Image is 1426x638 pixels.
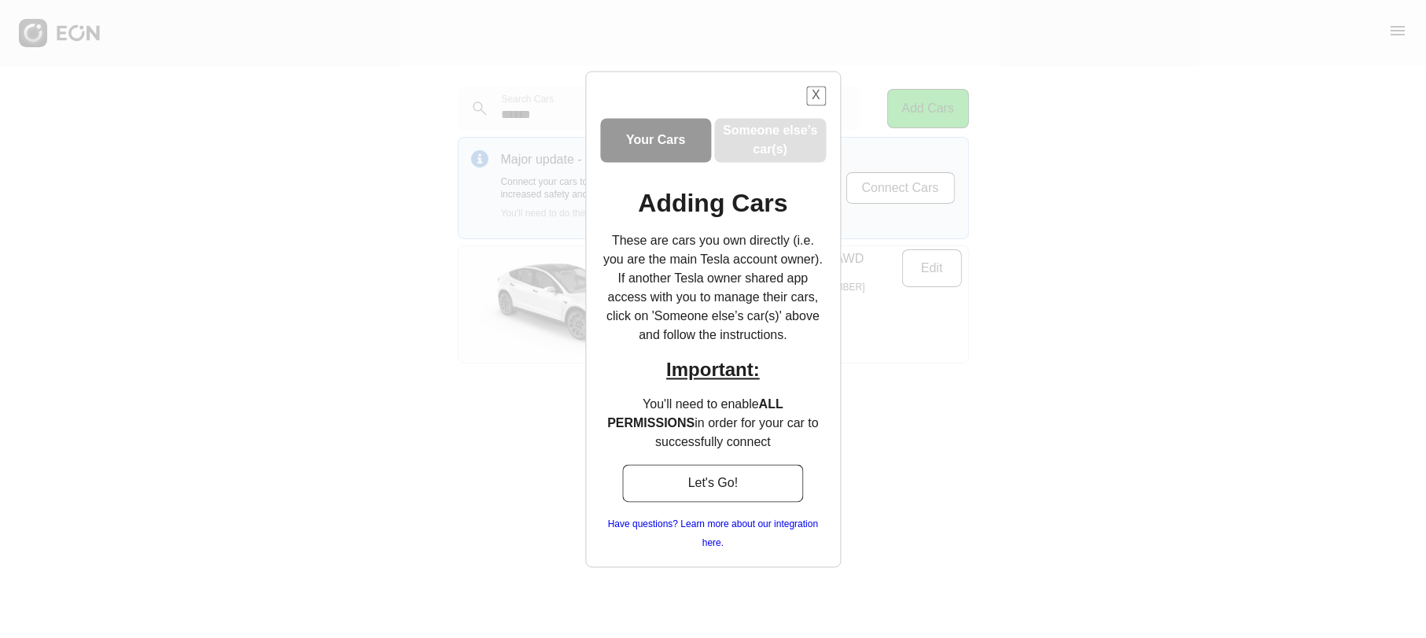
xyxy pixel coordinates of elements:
b: ALL PERMISSIONS [607,397,783,430]
a: Have questions? Learn more about our integration here. [600,514,826,552]
h3: Your Cars [626,131,685,149]
button: X [806,86,826,105]
h3: Someone else’s car(s) [718,121,824,159]
h2: Important: [600,357,826,382]
p: You'll need to enable in order for your car to successfully connect [600,395,826,452]
p: These are cars you own directly (i.e. you are the main Tesla account owner). If another Tesla own... [600,231,826,345]
button: Let's Go! [623,464,804,502]
h1: Adding Cars [638,194,787,212]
